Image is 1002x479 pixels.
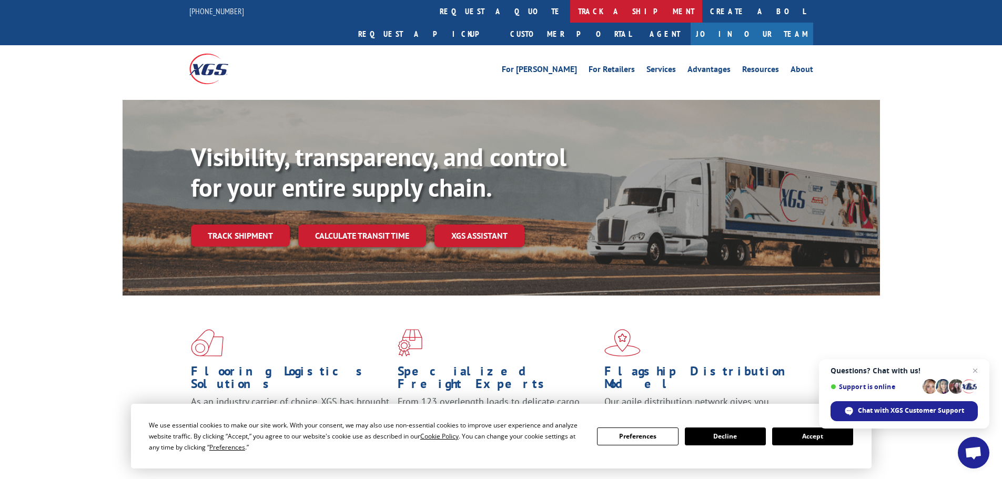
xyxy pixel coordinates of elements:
a: Open chat [958,437,989,468]
span: Chat with XGS Customer Support [831,401,978,421]
h1: Flagship Distribution Model [604,365,803,395]
h1: Flooring Logistics Solutions [191,365,390,395]
a: Services [646,65,676,77]
a: Agent [639,23,691,45]
a: XGS ASSISTANT [434,225,524,247]
div: Cookie Consent Prompt [131,404,872,468]
a: Resources [742,65,779,77]
a: [PHONE_NUMBER] [189,6,244,16]
a: Customer Portal [502,23,639,45]
a: Join Our Team [691,23,813,45]
a: For Retailers [589,65,635,77]
a: About [791,65,813,77]
a: For [PERSON_NAME] [502,65,577,77]
span: As an industry carrier of choice, XGS has brought innovation and dedication to flooring logistics... [191,395,389,433]
span: Cookie Policy [420,432,459,441]
a: Track shipment [191,225,290,247]
a: Advantages [687,65,731,77]
div: We use essential cookies to make our site work. With your consent, we may also use non-essential ... [149,420,584,453]
span: Questions? Chat with us! [831,366,978,375]
button: Accept [772,427,853,445]
h1: Specialized Freight Experts [398,365,596,395]
span: Chat with XGS Customer Support [858,406,964,415]
button: Decline [685,427,766,445]
b: Visibility, transparency, and control for your entire supply chain. [191,140,566,203]
span: Support is online [831,383,919,391]
img: xgs-icon-focused-on-flooring-red [398,329,422,356]
img: xgs-icon-total-supply-chain-intelligence-red [191,329,224,356]
span: Preferences [209,443,245,452]
p: From 123 overlength loads to delicate cargo, our experienced staff knows the best way to move you... [398,395,596,442]
span: Our agile distribution network gives you nationwide inventory management on demand. [604,395,798,420]
button: Preferences [597,427,678,445]
a: Request a pickup [350,23,502,45]
a: Calculate transit time [298,225,426,247]
img: xgs-icon-flagship-distribution-model-red [604,329,641,356]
